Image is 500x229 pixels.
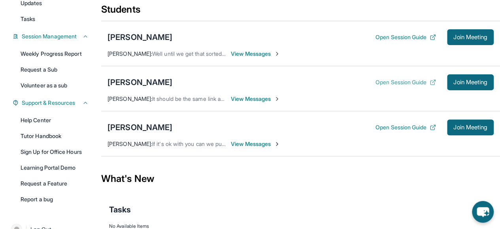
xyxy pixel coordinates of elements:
button: Open Session Guide [375,123,436,131]
button: Join Meeting [447,74,494,90]
span: Join Meeting [453,80,487,85]
span: If it's ok with you can we put back the original time of 6-7 [DATE]? [152,140,316,147]
button: Support & Resources [19,99,89,107]
div: Students [101,3,500,21]
button: Join Meeting [447,119,494,135]
button: Join Meeting [447,29,494,45]
a: Volunteer as a sub [16,78,93,93]
button: Open Session Guide [375,78,436,86]
span: Tasks [109,204,131,215]
span: It should be the same link as last time [152,95,246,102]
span: View Messages [231,140,280,148]
div: [PERSON_NAME] [108,122,172,133]
span: Tasks [21,15,35,23]
a: Help Center [16,113,93,127]
span: [PERSON_NAME] : [108,140,152,147]
span: Well until we get that sorted out when do you wish our first session be? [152,50,331,57]
span: View Messages [231,95,280,103]
a: Sign Up for Office Hours [16,145,93,159]
div: [PERSON_NAME] [108,77,172,88]
a: Request a Feature [16,176,93,191]
span: View Messages [231,50,280,58]
span: [PERSON_NAME] : [108,95,152,102]
img: Chevron-Right [274,51,280,57]
a: Request a Sub [16,62,93,77]
button: chat-button [472,201,494,223]
a: Report a bug [16,192,93,206]
button: Session Management [19,32,89,40]
button: Open Session Guide [375,33,436,41]
a: Learning Portal Demo [16,161,93,175]
div: [PERSON_NAME] [108,32,172,43]
span: Support & Resources [22,99,75,107]
a: Weekly Progress Report [16,47,93,61]
a: Tasks [16,12,93,26]
span: Join Meeting [453,35,487,40]
div: What's New [101,161,500,196]
img: Chevron-Right [274,141,280,147]
span: Session Management [22,32,77,40]
span: [PERSON_NAME] : [108,50,152,57]
img: Chevron-Right [274,96,280,102]
span: Join Meeting [453,125,487,130]
a: Tutor Handbook [16,129,93,143]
